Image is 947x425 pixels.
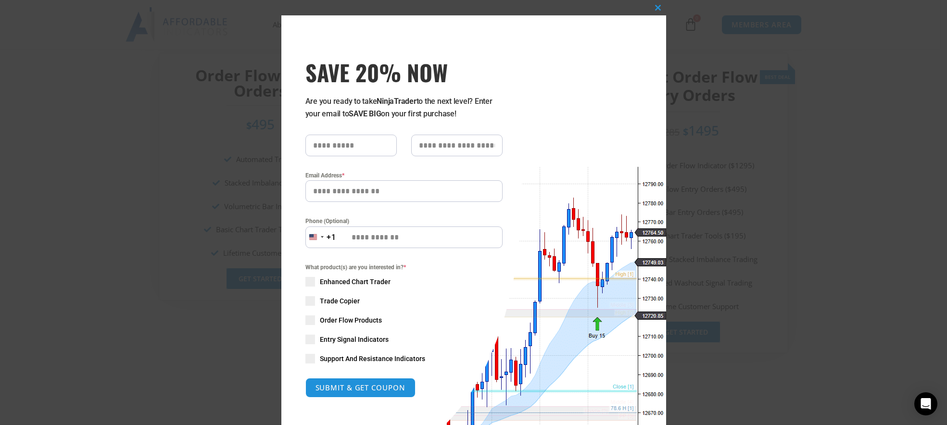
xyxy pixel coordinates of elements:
div: +1 [327,231,336,244]
label: Phone (Optional) [305,216,503,226]
span: Order Flow Products [320,315,382,325]
div: Open Intercom Messenger [914,392,937,415]
strong: SAVE BIG [349,109,381,118]
button: SUBMIT & GET COUPON [305,378,416,398]
span: What product(s) are you interested in? [305,262,503,272]
label: Order Flow Products [305,315,503,325]
span: SAVE 20% NOW [305,59,503,86]
strong: NinjaTrader [377,97,416,106]
span: Support And Resistance Indicators [320,354,425,363]
label: Trade Copier [305,296,503,306]
label: Enhanced Chart Trader [305,277,503,287]
span: Trade Copier [320,296,360,306]
label: Entry Signal Indicators [305,335,503,344]
label: Support And Resistance Indicators [305,354,503,363]
label: Email Address [305,171,503,180]
button: Selected country [305,226,336,248]
span: Entry Signal Indicators [320,335,389,344]
p: Are you ready to take to the next level? Enter your email to on your first purchase! [305,95,503,120]
span: Enhanced Chart Trader [320,277,391,287]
